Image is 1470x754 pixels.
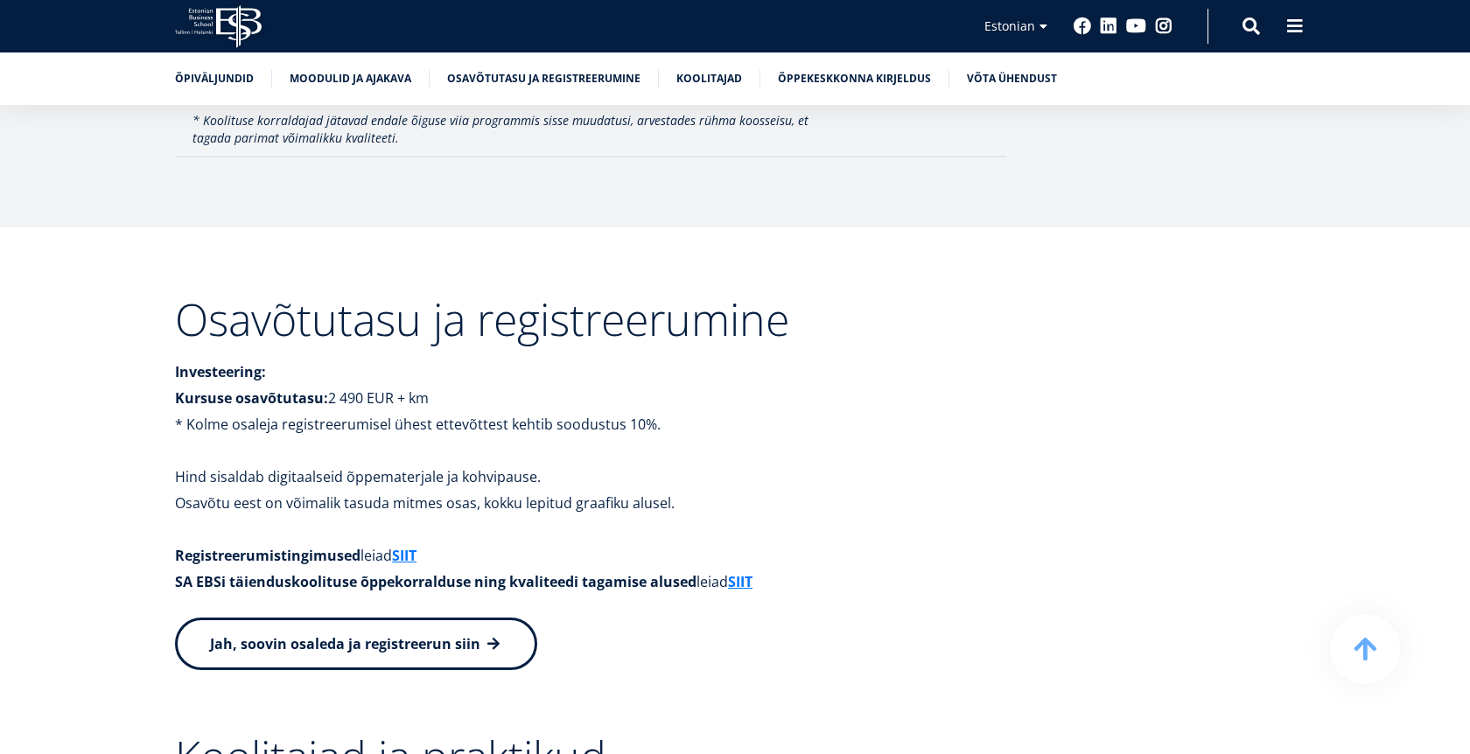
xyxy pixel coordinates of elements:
[175,297,1006,341] h2: Osavõtutasu ja registreerumine
[1074,17,1091,35] a: Facebook
[210,634,480,653] span: Jah, soovin osaleda ja registreerun siin
[175,546,360,565] strong: Registreerumistingimused
[175,388,328,408] strong: Kursuse osavõtutasu:
[290,70,411,87] a: Moodulid ja ajakava
[175,572,696,591] strong: SA EBSi täienduskoolituse õppekorralduse ning kvaliteedi tagamise alused
[175,385,1006,411] p: 2 490 EUR + km
[967,70,1057,87] a: Võta ühendust
[1126,17,1146,35] a: Youtube
[175,411,1006,437] p: * Kolme osaleja registreerumisel ühest ettevõttest kehtib soodustus 10%.
[392,542,416,569] a: SIIT
[192,112,808,146] em: * Koolituse korraldajad jätavad endale õiguse viia programmis sisse muudatusi, arvestades rühma k...
[447,70,640,87] a: Osavõtutasu ja registreerumine
[175,464,1006,490] p: Hind sisaldab digitaalseid õppematerjale ja kohvipause.
[676,70,742,87] a: Koolitajad
[1155,17,1172,35] a: Instagram
[175,618,537,670] a: Jah, soovin osaleda ja registreerun siin
[175,569,1006,595] p: leiad
[728,569,752,595] a: SIIT
[175,490,1006,516] p: Osavõtu eest on võimalik tasuda mitmes osas, kokku lepitud graafiku alusel.
[175,70,254,87] a: Õpiväljundid
[778,70,931,87] a: Õppekeskkonna kirjeldus
[175,362,266,381] strong: Investeering:
[175,542,1006,569] p: leiad
[1100,17,1117,35] a: Linkedin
